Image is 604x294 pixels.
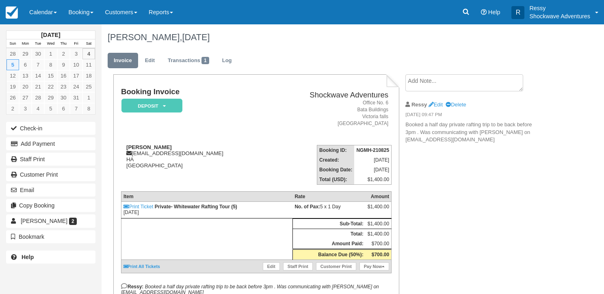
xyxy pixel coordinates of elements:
[123,264,160,269] a: Print All Tickets
[201,57,209,64] span: 1
[6,81,19,92] a: 19
[19,70,32,81] a: 13
[155,204,237,210] strong: Private- Whitewater Rafting Tour (5)
[6,48,19,59] a: 28
[6,137,95,150] button: Add Payment
[123,204,153,210] a: Print Ticket
[182,32,210,42] span: [DATE]
[292,219,365,229] th: Sub-Total:
[6,103,19,114] a: 2
[70,81,82,92] a: 24
[272,91,388,99] h2: Shockwave Adventures
[354,165,391,175] td: [DATE]
[356,147,389,153] strong: NGMH-210825
[32,92,44,103] a: 28
[481,9,487,15] i: Help
[121,88,268,96] h1: Booking Invoice
[411,102,427,108] strong: Ressy
[70,48,82,59] a: 3
[317,155,355,165] th: Created:
[121,98,180,113] a: Deposit
[405,111,542,120] em: [DATE] 09:47 PM
[19,59,32,70] a: 6
[44,59,57,70] a: 8
[70,39,82,48] th: Fri
[19,48,32,59] a: 29
[57,70,70,81] a: 16
[70,59,82,70] a: 10
[162,53,215,69] a: Transactions1
[292,229,365,239] th: Total:
[6,184,95,197] button: Email
[366,229,392,239] td: $1,400.00
[21,218,67,224] span: [PERSON_NAME]
[294,204,320,210] strong: No. of Pax
[82,59,95,70] a: 11
[82,48,95,59] a: 4
[32,70,44,81] a: 14
[44,92,57,103] a: 29
[6,153,95,166] a: Staff Print
[283,262,313,270] a: Staff Print
[82,92,95,103] a: 1
[69,218,77,225] span: 2
[57,59,70,70] a: 9
[292,192,365,202] th: Rate
[488,9,500,15] span: Help
[19,103,32,114] a: 3
[317,175,355,185] th: Total (USD):
[529,12,590,20] p: Shockwave Adventures
[292,239,365,249] th: Amount Paid:
[121,192,292,202] th: Item
[354,175,391,185] td: $1,400.00
[6,6,18,19] img: checkfront-main-nav-mini-logo.png
[70,103,82,114] a: 7
[70,70,82,81] a: 17
[32,39,44,48] th: Tue
[6,214,95,227] a: [PERSON_NAME] 2
[366,219,392,229] td: $1,400.00
[44,70,57,81] a: 15
[6,251,95,264] a: Help
[405,121,542,144] p: Booked a half day private rafting trip to be back before 3pm . Was communicating with [PERSON_NAM...
[121,284,143,290] strong: Ressy:
[366,239,392,249] td: $700.00
[57,39,70,48] th: Thu
[272,99,388,128] address: Office No. 6 Bata Buildings Victoria falls [GEOGRAPHIC_DATA]
[6,230,95,243] button: Bookmark
[57,48,70,59] a: 2
[22,254,34,260] b: Help
[57,103,70,114] a: 6
[6,199,95,212] button: Copy Booking
[6,168,95,181] a: Customer Print
[121,202,292,218] td: [DATE]
[139,53,161,69] a: Edit
[82,70,95,81] a: 18
[82,81,95,92] a: 25
[316,262,356,270] a: Customer Print
[6,70,19,81] a: 12
[529,4,590,12] p: Ressy
[366,192,392,202] th: Amount
[126,144,172,150] strong: [PERSON_NAME]
[19,39,32,48] th: Mon
[359,262,389,270] a: Pay Now
[292,202,365,218] td: 5 x 1 Day
[368,204,389,216] div: $1,400.00
[32,103,44,114] a: 4
[44,48,57,59] a: 1
[108,32,548,42] h1: [PERSON_NAME],
[372,252,389,257] strong: $700.00
[317,165,355,175] th: Booking Date:
[108,53,138,69] a: Invoice
[6,59,19,70] a: 5
[57,81,70,92] a: 23
[19,92,32,103] a: 27
[44,39,57,48] th: Wed
[32,48,44,59] a: 30
[41,32,60,38] strong: [DATE]
[57,92,70,103] a: 30
[121,144,268,169] div: [EMAIL_ADDRESS][DOMAIN_NAME] HA [GEOGRAPHIC_DATA]
[317,145,355,156] th: Booking ID:
[446,102,466,108] a: Delete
